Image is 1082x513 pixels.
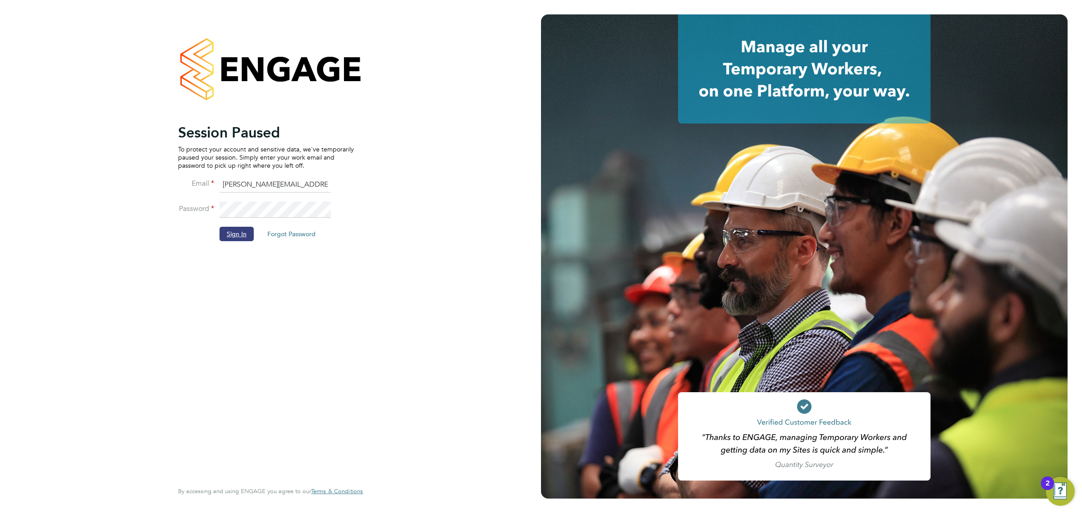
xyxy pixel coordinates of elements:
button: Open Resource Center, 2 new notifications [1046,477,1075,506]
input: Enter your work email... [220,177,331,193]
button: Forgot Password [260,227,323,241]
h2: Session Paused [178,124,354,142]
a: Terms & Conditions [311,488,363,495]
label: Password [178,204,214,214]
label: Email [178,179,214,188]
button: Sign In [220,227,254,241]
p: To protect your account and sensitive data, we've temporarily paused your session. Simply enter y... [178,145,354,170]
div: 2 [1045,483,1050,495]
span: By accessing and using ENGAGE you agree to our [178,487,363,495]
